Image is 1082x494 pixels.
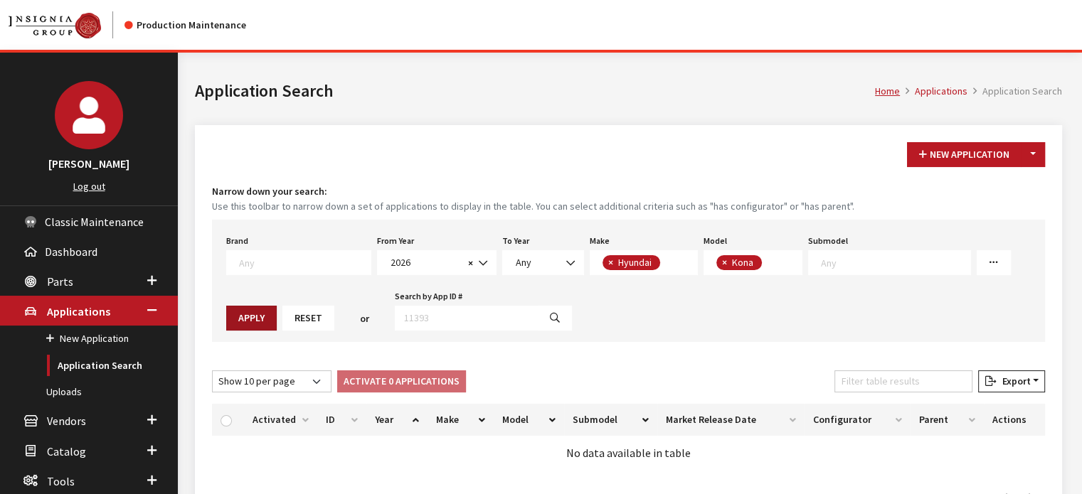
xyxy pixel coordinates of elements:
[212,199,1045,214] small: Use this toolbar to narrow down a set of applications to display in the table. You can select add...
[502,235,529,247] label: To Year
[366,404,427,436] th: Year: activate to sort column ascending
[765,257,773,270] textarea: Search
[808,235,848,247] label: Submodel
[360,311,369,326] span: or
[428,404,494,436] th: Make: activate to sort column ascending
[395,306,539,331] input: 11393
[664,257,672,270] textarea: Search
[244,404,317,436] th: Activated: activate to sort column ascending
[804,404,910,436] th: Configurator: activate to sort column ascending
[45,215,144,229] span: Classic Maintenance
[984,404,1045,436] th: Actions
[386,255,464,270] span: 2026
[226,306,277,331] button: Apply
[47,304,110,318] span: Applications
[511,255,575,270] span: Any
[502,250,584,275] span: Any
[55,81,123,149] img: Kirsten Dart
[716,255,762,270] li: Kona
[47,274,73,289] span: Parts
[226,235,248,247] label: Brand
[9,13,101,38] img: Catalog Maintenance
[910,404,983,436] th: Parent: activate to sort column ascending
[47,444,86,458] span: Catalog
[73,180,105,193] a: Log out
[516,256,531,269] span: Any
[603,255,660,270] li: Hyundai
[875,85,900,97] a: Home
[834,370,972,392] input: Filter table results
[124,18,246,33] div: Production Maintenance
[907,142,1022,167] button: New Application
[996,375,1030,387] span: Export
[564,404,657,436] th: Submodel: activate to sort column ascending
[9,11,124,38] a: Insignia Group logo
[722,256,727,269] span: ×
[377,250,497,275] span: 2026
[47,414,86,429] span: Vendors
[608,256,613,269] span: ×
[14,155,164,172] h3: [PERSON_NAME]
[395,290,462,303] label: Search by App ID #
[731,256,757,269] span: Kona
[900,84,967,99] li: Applications
[494,404,564,436] th: Model: activate to sort column ascending
[377,235,414,247] label: From Year
[464,255,473,272] button: Remove all items
[967,84,1062,99] li: Application Search
[195,78,875,104] h1: Application Search
[47,474,75,488] span: Tools
[317,404,366,436] th: ID: activate to sort column ascending
[821,256,970,269] textarea: Search
[212,436,1045,470] td: No data available in table
[716,255,731,270] button: Remove item
[603,255,617,270] button: Remove item
[468,257,473,269] span: ×
[45,245,97,259] span: Dashboard
[704,235,727,247] label: Model
[590,235,610,247] label: Make
[239,256,371,269] textarea: Search
[978,370,1045,392] button: Export
[657,404,804,436] th: Market Release Date: activate to sort column ascending
[212,184,1045,199] h4: Narrow down your search:
[282,306,334,331] button: Reset
[617,256,655,269] span: Hyundai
